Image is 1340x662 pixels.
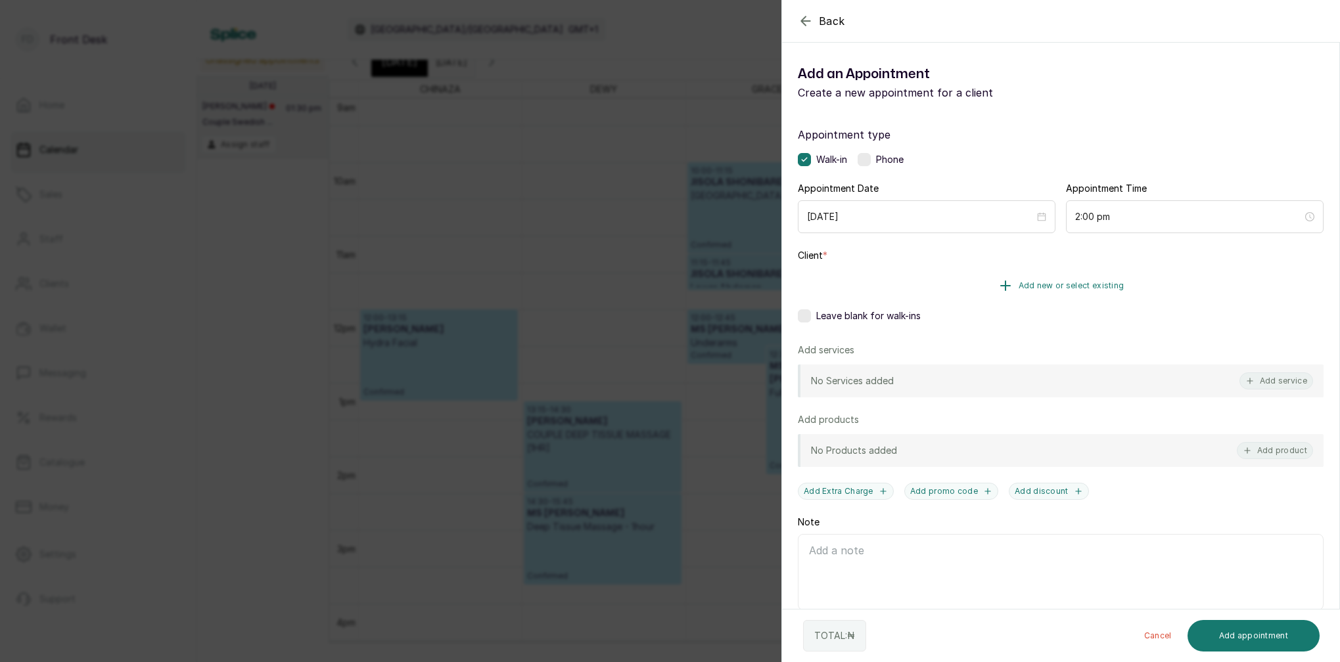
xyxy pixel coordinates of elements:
[807,210,1034,224] input: Select date
[819,13,845,29] span: Back
[876,153,904,166] span: Phone
[798,413,859,426] p: Add products
[798,249,827,262] label: Client
[811,374,894,387] p: No Services added
[798,64,1061,85] h1: Add an Appointment
[798,85,1061,100] p: Create a new appointment for a client
[1019,280,1124,291] span: Add new or select existing
[1066,182,1147,195] label: Appointment Time
[1188,620,1320,651] button: Add appointment
[816,153,847,166] span: Walk-in
[1075,210,1303,224] input: Select time
[1239,372,1313,389] button: Add service
[1009,483,1089,500] button: Add discount
[798,127,1324,143] label: Appointment type
[798,13,845,29] button: Back
[814,629,855,642] p: TOTAL: ₦
[1237,442,1313,459] button: Add product
[798,516,820,529] label: Note
[798,343,854,357] p: Add services
[1134,620,1182,651] button: Cancel
[798,182,879,195] label: Appointment Date
[798,267,1324,304] button: Add new or select existing
[811,444,897,457] p: No Products added
[816,309,921,322] span: Leave blank for walk-ins
[904,483,998,500] button: Add promo code
[798,483,894,500] button: Add Extra Charge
